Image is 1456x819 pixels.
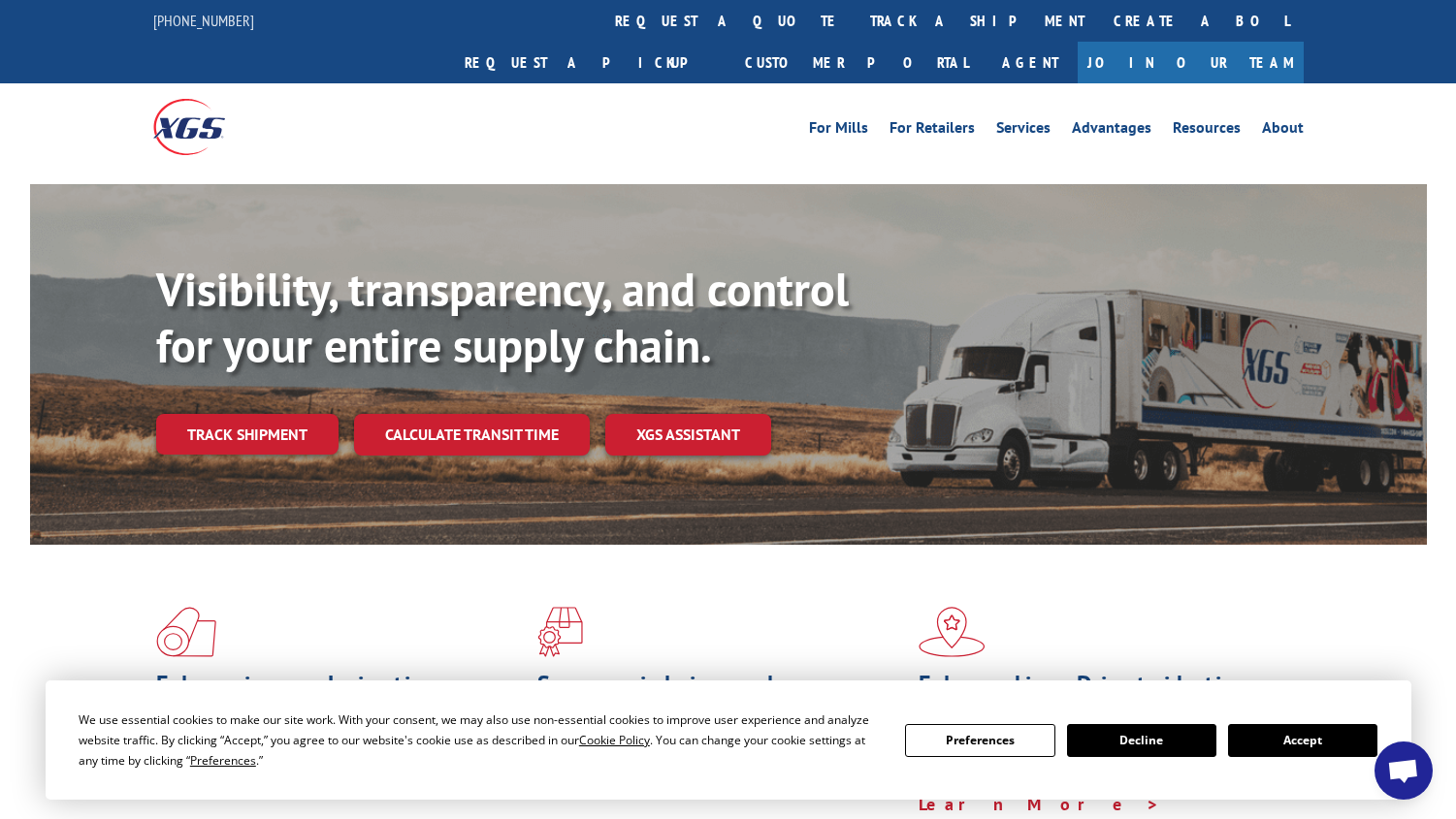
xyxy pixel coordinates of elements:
[354,414,590,456] a: Calculate transit time
[809,120,868,142] a: For Mills
[983,42,1078,83] a: Agent
[1262,120,1304,142] a: About
[190,752,256,769] span: Preferences
[919,673,1285,729] h1: Flagship Distribution Model
[46,680,1411,800] div: Cookie Consent Prompt
[1072,120,1151,142] a: Advantages
[156,259,849,375] b: Visibility, transparency, and control for your entire supply chain.
[1375,741,1433,800] div: Open chat
[156,414,339,455] a: Track shipment
[890,120,975,142] a: For Retailers
[1173,120,1241,142] a: Resources
[730,42,983,83] a: Customer Portal
[537,607,583,657] img: xgs-icon-focused-on-flooring-red
[996,120,1051,142] a: Services
[153,11,254,30] a: [PHONE_NUMBER]
[1067,724,1216,757] button: Decline
[919,607,986,657] img: xgs-icon-flagship-distribution-model-red
[156,673,523,729] h1: Flooring Logistics Solutions
[579,732,650,748] span: Cookie Policy
[450,42,730,83] a: Request a pickup
[79,709,882,771] div: We use essential cookies to make our site work. With your consent, we may also use non-essential ...
[156,607,216,657] img: xgs-icon-total-supply-chain-intelligence-red
[1078,42,1304,83] a: Join Our Team
[1228,724,1377,757] button: Accept
[905,724,1054,757] button: Preferences
[537,673,904,729] h1: Specialized Freight Experts
[919,793,1160,815] a: Learn More >
[605,414,771,456] a: XGS ASSISTANT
